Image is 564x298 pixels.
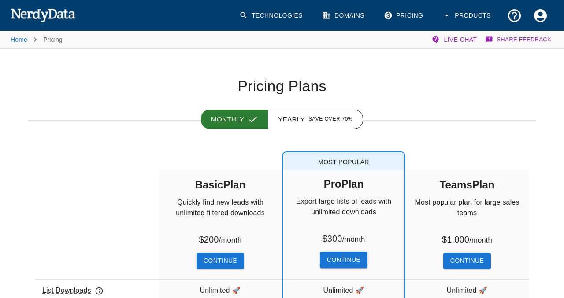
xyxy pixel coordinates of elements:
[283,152,404,170] span: Most Popular
[323,232,365,245] h6: $ 300
[308,115,353,124] span: Save over 70%
[11,31,63,48] nav: breadcrumb
[159,197,282,232] p: Quickly find new leads with unlimited filtered downloads
[317,3,371,29] a: Domains
[42,285,104,296] p: List Downloads
[268,110,363,129] button: Yearly Save over 70%
[469,236,492,244] small: / month
[320,252,367,268] button: Continue
[440,171,495,197] h5: Teams Plan
[197,253,244,269] button: Continue
[527,3,553,29] button: Account Settings
[443,253,491,269] button: Continue
[234,3,310,29] a: Technologies
[201,110,268,129] button: Monthly
[405,197,529,232] p: Most popular plan for large sales teams
[219,236,242,244] small: / month
[484,31,553,48] button: Share Feedback
[437,3,498,29] button: Products
[324,170,364,196] h5: Pro Plan
[11,6,75,24] img: NerdyData.com
[442,232,492,246] h6: $ 1.000
[199,232,242,246] h6: $ 200
[43,35,63,44] p: Pricing
[283,196,404,232] p: Export large lists of leads with unlimited downloads
[501,3,527,29] button: Support and Documentation
[342,235,365,243] small: / month
[430,31,480,48] button: Live Chat
[11,36,27,43] a: Home
[378,3,430,29] a: Pricing
[195,171,246,197] h5: Basic Plan
[28,77,536,96] h1: Pricing Plans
